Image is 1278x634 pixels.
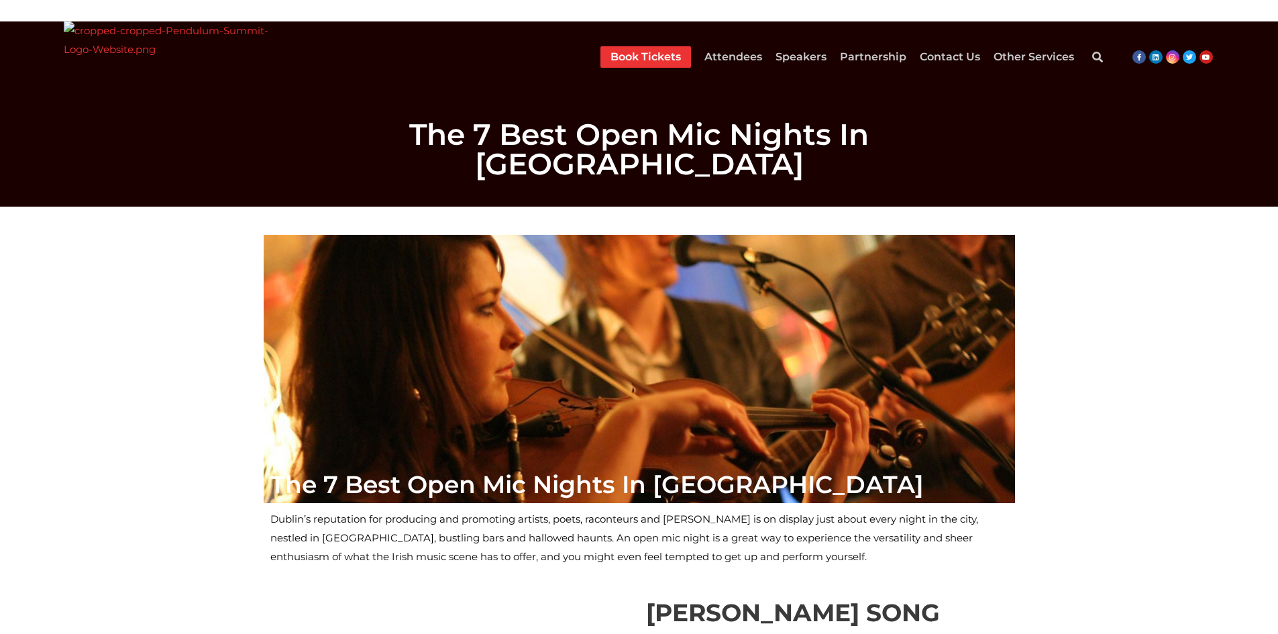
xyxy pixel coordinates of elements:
[270,510,1008,566] p: Dublin’s reputation for producing and promoting artists, poets, raconteurs and [PERSON_NAME] is o...
[64,21,271,92] img: cropped-cropped-Pendulum-Summit-Logo-Website.png
[610,46,681,68] a: Book Tickets
[1084,44,1111,70] div: Search
[776,46,827,68] a: Speakers
[994,46,1074,68] a: Other Services
[920,46,980,68] a: Contact Us
[264,119,1015,178] h1: The 7 Best Open Mic Nights In [GEOGRAPHIC_DATA]
[600,46,1074,68] nav: Menu
[840,46,906,68] a: Partnership
[270,472,1008,496] h2: The 7 Best Open Mic Nights In [GEOGRAPHIC_DATA]
[704,46,762,68] a: Attendees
